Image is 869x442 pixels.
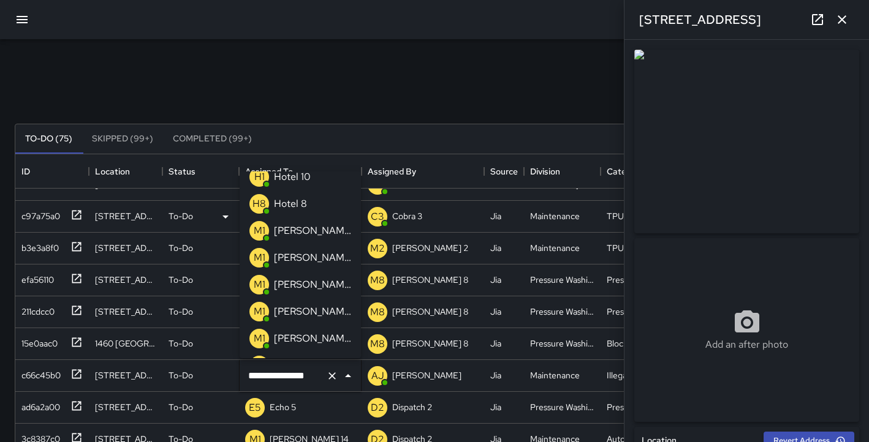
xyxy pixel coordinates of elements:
p: M8 [370,337,385,351]
div: Location [95,154,130,189]
div: 1319 Franklin Street [95,401,156,413]
p: [PERSON_NAME] 15 [274,304,351,319]
p: Cobra 3 [392,210,422,222]
div: Jia [490,305,501,318]
p: [PERSON_NAME] 2 [392,242,468,254]
p: M1 [254,277,265,292]
button: Skipped (99+) [82,124,163,154]
div: Jia [490,274,501,286]
div: ID [15,154,89,189]
p: [PERSON_NAME] 8 [392,337,468,350]
div: Pressure Washing [530,305,594,318]
p: M1 [254,223,265,238]
p: M1 [254,304,265,319]
div: Division [524,154,601,189]
div: Block Face Pressure Washed [607,337,671,350]
p: C3 [371,209,384,224]
p: M1 [254,331,265,346]
div: 211cdcc0 [17,301,55,318]
div: Maintenance [530,242,580,254]
p: AJ [371,369,384,383]
button: Completed (99+) [163,124,262,154]
p: To-Do [169,305,193,318]
div: Assigned By [368,154,416,189]
p: D2 [371,400,384,415]
p: [PERSON_NAME] 8 [392,305,468,318]
div: 521 19th Street [95,274,156,286]
p: Hotel 8 [274,197,307,211]
p: M1 [254,250,265,265]
div: Pressure Washing Hotspot List Completed [607,274,671,286]
p: [PERSON_NAME] [392,369,461,381]
button: Clear [324,367,341,384]
div: Pressure Washing Hotspot List Completed [607,305,671,318]
div: Maintenance [530,369,580,381]
div: b3e3a8f0 [17,237,59,254]
div: ID [21,154,30,189]
div: Assigned To [245,154,293,189]
div: ad6a2a00 [17,396,60,413]
p: [PERSON_NAME] 10 [274,223,351,238]
p: M2 [370,241,385,256]
p: M8 [370,305,385,320]
div: Jia [490,401,501,413]
div: Source [484,154,524,189]
div: Jia [490,210,501,222]
div: 1460 Broadway [95,337,156,350]
div: Status [162,154,239,189]
p: To-Do [169,369,193,381]
div: 511 17th Street [95,305,156,318]
button: To-Do (75) [15,124,82,154]
p: M8 [370,273,385,288]
p: E5 [249,400,261,415]
p: Hotel 10 [274,170,311,184]
div: Pressure Washing [530,401,594,413]
button: Close [340,367,357,384]
p: To-Do [169,242,193,254]
p: [PERSON_NAME] 12 [274,277,351,292]
div: efa56110 [17,269,54,286]
div: Location [89,154,162,189]
p: [PERSON_NAME] 8 [392,274,468,286]
div: Jia [490,242,501,254]
div: Maintenance [530,210,580,222]
div: TPUP Service Requested [607,210,671,222]
div: Assigned To [239,154,362,189]
div: Pressure Washing [530,274,594,286]
div: Assigned By [362,154,484,189]
div: Division [530,154,560,189]
p: To-Do [169,401,193,413]
p: To-Do [169,210,193,222]
div: Jia [490,369,501,381]
p: [PERSON_NAME] 16 [274,331,351,346]
div: Pressure Washing [530,337,594,350]
div: c66c45b0 [17,364,61,381]
p: Dispatch 2 [392,401,432,413]
p: To-Do [169,337,193,350]
div: Source [490,154,518,189]
div: Jia [490,337,501,350]
div: TPUP Service Requested [607,242,671,254]
div: 827 Broadway [95,210,156,222]
p: To-Do [169,274,193,286]
div: 2216 Broadway [95,242,156,254]
p: Echo 5 [270,401,296,413]
p: [PERSON_NAME] 11 [274,250,351,265]
div: 505 17th Street [95,369,156,381]
div: Pressure Washing Hotspot List Completed [607,401,671,413]
div: c97a75a0 [17,205,60,222]
div: Status [169,154,195,189]
p: H1 [254,170,265,184]
div: Illegal Dumping Removed [607,369,671,381]
p: H8 [252,197,266,211]
div: 15e0aac0 [17,332,58,350]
